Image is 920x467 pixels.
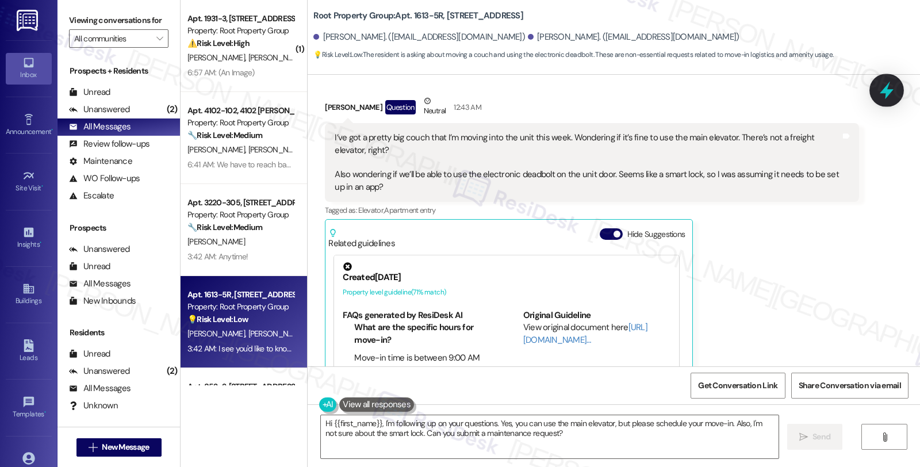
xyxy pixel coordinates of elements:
[69,261,110,273] div: Unread
[57,327,180,339] div: Residents
[325,95,858,123] div: [PERSON_NAME]
[51,126,53,134] span: •
[799,432,808,442] i: 
[187,144,248,155] span: [PERSON_NAME]
[187,222,262,232] strong: 🔧 Risk Level: Medium
[76,438,162,457] button: New Message
[248,328,306,339] span: [PERSON_NAME]
[17,10,40,31] img: ResiDesk Logo
[187,25,294,37] div: Property: Root Property Group
[248,52,306,63] span: [PERSON_NAME]
[69,382,131,395] div: All Messages
[187,38,250,48] strong: ⚠️ Risk Level: High
[187,13,294,25] div: Apt. 1931-3, [STREET_ADDRESS] -- [DATE]-[DATE][STREET_ADDRESS]
[69,190,114,202] div: Escalate
[69,365,130,377] div: Unanswered
[69,138,149,150] div: Review follow-ups
[164,101,181,118] div: (2)
[69,295,136,307] div: New Inbounds
[69,278,131,290] div: All Messages
[691,373,785,399] button: Get Conversation Link
[343,309,462,321] b: FAQs generated by ResiDesk AI
[74,29,150,48] input: All communities
[523,309,591,321] b: Original Guideline
[187,251,248,262] div: 3:42 AM: Anytime!
[812,431,830,443] span: Send
[6,223,52,254] a: Insights •
[40,239,41,247] span: •
[384,205,435,215] span: Apartment entry
[451,101,481,113] div: 12:43 AM
[69,155,132,167] div: Maintenance
[313,49,833,61] span: : The resident is asking about moving a couch and using the electronic deadbolt. These are non-es...
[328,228,395,250] div: Related guidelines
[69,104,130,116] div: Unanswered
[421,95,448,119] div: Neutral
[187,117,294,129] div: Property: Root Property Group
[187,159,382,170] div: 6:41 AM: We have to reach back out to him so I will do that.
[354,352,490,377] li: Move-in time is between 9:00 AM and 8:00 PM on your lease start date.
[313,10,523,22] b: Root Property Group: Apt. 1613-5R, [STREET_ADDRESS]
[57,222,180,234] div: Prospects
[523,321,647,345] a: [URL][DOMAIN_NAME]…
[41,182,43,190] span: •
[164,362,181,380] div: (2)
[187,209,294,221] div: Property: Root Property Group
[69,243,130,255] div: Unanswered
[156,34,163,43] i: 
[358,205,384,215] span: Elevator ,
[89,443,97,452] i: 
[335,132,840,193] div: I’ve got a pretty big couch that I’m moving into the unit this week. Wondering if it’s fine to us...
[354,321,490,346] li: What are the specific hours for move-in?
[528,31,739,43] div: [PERSON_NAME]. ([EMAIL_ADDRESS][DOMAIN_NAME])
[69,173,140,185] div: WO Follow-ups
[6,336,52,367] a: Leads
[187,328,248,339] span: [PERSON_NAME]
[187,105,294,117] div: Apt. 4102-102, 4102 [PERSON_NAME]
[6,279,52,310] a: Buildings
[385,100,416,114] div: Question
[343,286,670,298] div: Property level guideline ( 71 % match)
[343,271,670,284] div: Created [DATE]
[6,392,52,423] a: Templates •
[698,380,777,392] span: Get Conversation Link
[787,424,843,450] button: Send
[69,12,168,29] label: Viewing conversations for
[187,67,255,78] div: 6:57 AM: (An Image)
[325,202,858,219] div: Tagged as:
[69,348,110,360] div: Unread
[248,144,306,155] span: [PERSON_NAME]
[187,381,294,393] div: Apt. 852-2, [STREET_ADDRESS][PERSON_NAME]
[799,380,901,392] span: Share Conversation via email
[523,321,671,346] div: View original document here
[187,197,294,209] div: Apt. 3220-305, [STREET_ADDRESS][PERSON_NAME]
[321,415,779,458] textarea: Hi {{first_name}}, I'm following up on your questions. Yes, you can use the main elevator, but pl...
[187,236,245,247] span: [PERSON_NAME]
[187,301,294,313] div: Property: Root Property Group
[69,400,118,412] div: Unknown
[6,166,52,197] a: Site Visit •
[187,314,248,324] strong: 💡 Risk Level: Low
[313,31,525,43] div: [PERSON_NAME]. ([EMAIL_ADDRESS][DOMAIN_NAME])
[313,50,362,59] strong: 💡 Risk Level: Low
[627,228,685,240] label: Hide Suggestions
[187,52,248,63] span: [PERSON_NAME]
[69,86,110,98] div: Unread
[102,441,149,453] span: New Message
[187,130,262,140] strong: 🔧 Risk Level: Medium
[6,53,52,84] a: Inbox
[880,432,889,442] i: 
[791,373,908,399] button: Share Conversation via email
[57,65,180,77] div: Prospects + Residents
[69,121,131,133] div: All Messages
[44,408,46,416] span: •
[187,289,294,301] div: Apt. 1613-5R, [STREET_ADDRESS]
